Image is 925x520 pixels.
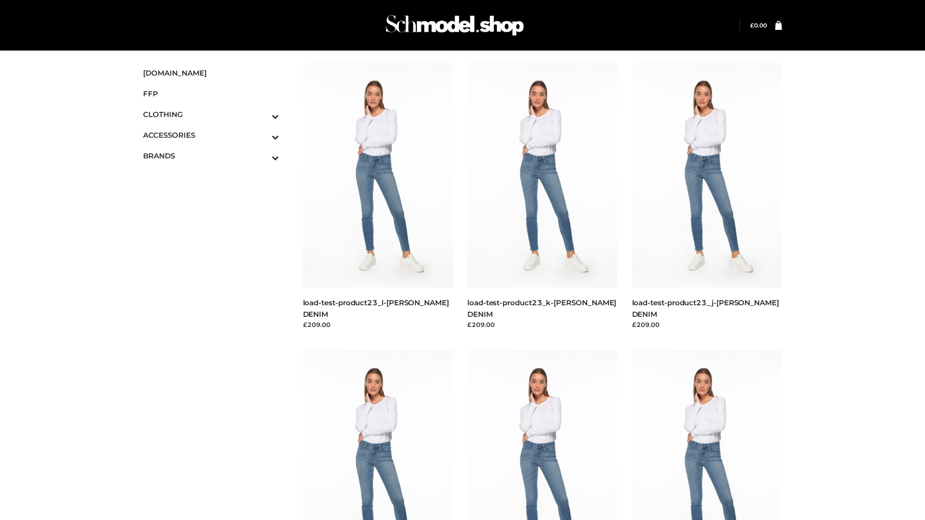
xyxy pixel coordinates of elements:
a: BRANDSToggle Submenu [143,145,279,166]
a: ACCESSORIESToggle Submenu [143,125,279,145]
span: FFP [143,88,279,99]
a: [DOMAIN_NAME] [143,63,279,83]
div: £209.00 [303,320,453,329]
a: FFP [143,83,279,104]
span: CLOTHING [143,109,279,120]
button: Toggle Submenu [245,125,279,145]
button: Toggle Submenu [245,104,279,125]
img: Schmodel Admin 964 [383,6,527,44]
span: [DOMAIN_NAME] [143,67,279,78]
a: load-test-product23_l-[PERSON_NAME] DENIM [303,298,449,318]
button: Toggle Submenu [245,145,279,166]
a: £0.00 [750,22,767,29]
a: load-test-product23_k-[PERSON_NAME] DENIM [467,298,616,318]
span: £ [750,22,754,29]
bdi: 0.00 [750,22,767,29]
a: load-test-product23_j-[PERSON_NAME] DENIM [632,298,779,318]
a: CLOTHINGToggle Submenu [143,104,279,125]
span: ACCESSORIES [143,130,279,141]
div: £209.00 [632,320,782,329]
div: £209.00 [467,320,618,329]
span: BRANDS [143,150,279,161]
